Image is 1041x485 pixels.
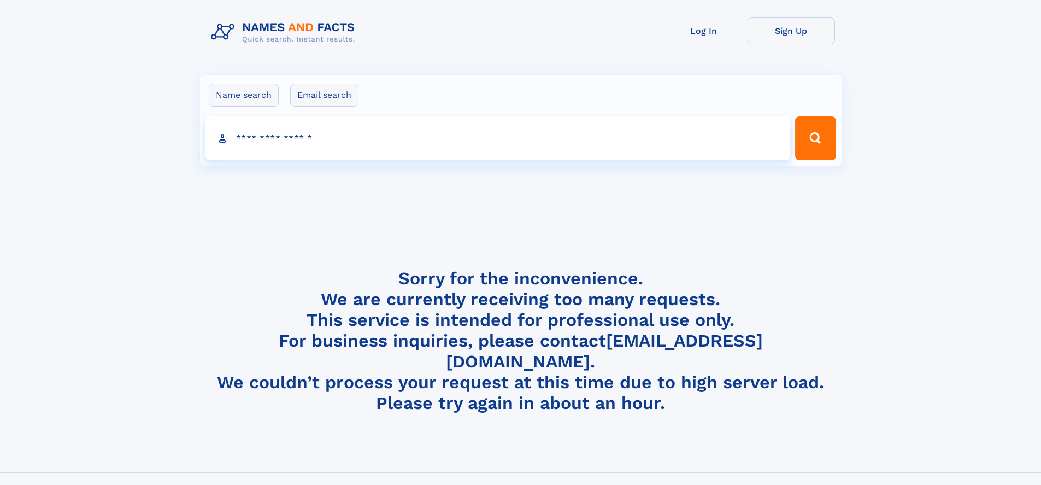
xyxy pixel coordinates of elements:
[748,17,835,44] a: Sign Up
[209,84,279,107] label: Name search
[795,116,836,160] button: Search Button
[207,17,364,47] img: Logo Names and Facts
[446,330,763,372] a: [EMAIL_ADDRESS][DOMAIN_NAME]
[290,84,358,107] label: Email search
[205,116,791,160] input: search input
[660,17,748,44] a: Log In
[207,268,835,414] h4: Sorry for the inconvenience. We are currently receiving too many requests. This service is intend...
